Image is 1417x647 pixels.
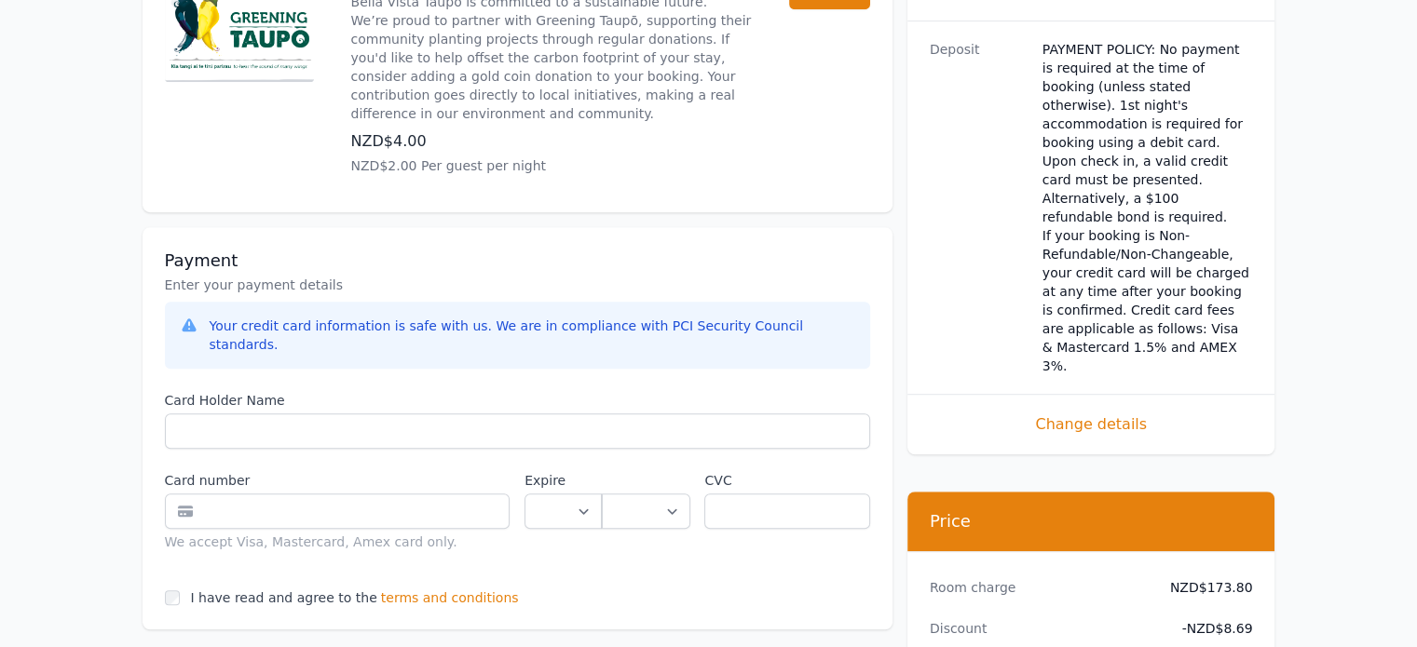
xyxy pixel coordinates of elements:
div: We accept Visa, Mastercard, Amex card only. [165,532,511,551]
span: terms and conditions [381,588,519,607]
label: Card number [165,471,511,490]
label: I have read and agree to the [191,590,377,605]
div: Your credit card information is safe with us. We are in compliance with PCI Security Council stan... [210,317,855,354]
dt: Deposit [930,40,1028,375]
label: CVC [704,471,869,490]
dd: - NZD$8.69 [1155,619,1253,638]
dd: NZD$173.80 [1155,578,1253,597]
p: Enter your payment details [165,276,870,294]
h3: Price [930,510,1253,532]
p: NZD$2.00 Per guest per night [351,156,752,175]
dt: Room charge [930,578,1140,597]
dd: PAYMENT POLICY: No payment is required at the time of booking (unless stated otherwise). 1st nigh... [1042,40,1253,375]
h3: Payment [165,249,870,272]
label: Expire [525,471,602,490]
label: Card Holder Name [165,391,870,410]
label: . [602,471,689,490]
p: NZD$4.00 [351,130,752,153]
dt: Discount [930,619,1140,638]
span: Change details [930,413,1253,436]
